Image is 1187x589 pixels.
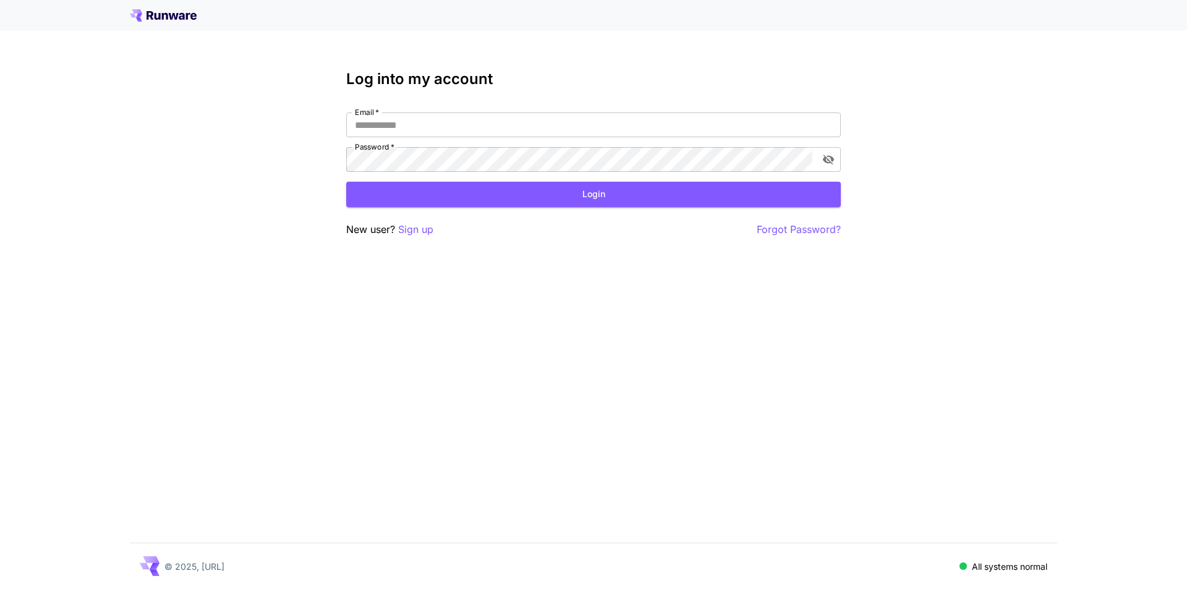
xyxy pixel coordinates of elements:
button: Login [346,182,841,207]
p: New user? [346,222,433,237]
button: Sign up [398,222,433,237]
label: Email [355,107,379,117]
p: © 2025, [URL] [164,560,224,573]
h3: Log into my account [346,70,841,88]
button: Forgot Password? [757,222,841,237]
button: toggle password visibility [817,148,840,171]
p: All systems normal [972,560,1047,573]
label: Password [355,142,394,152]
